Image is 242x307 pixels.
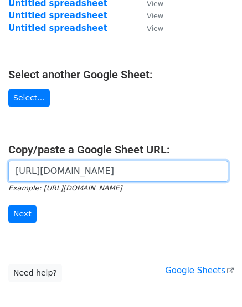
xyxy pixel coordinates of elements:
a: Need help? [8,264,62,282]
a: View [136,23,163,33]
a: Untitled spreadsheet [8,10,107,20]
h4: Select another Google Sheet: [8,68,234,81]
input: Next [8,205,37,223]
a: View [136,10,163,20]
a: Untitled spreadsheet [8,23,107,33]
a: Google Sheets [165,266,234,276]
iframe: Chat Widget [187,254,242,307]
a: Select... [8,89,50,107]
h4: Copy/paste a Google Sheet URL: [8,143,234,156]
small: View [147,24,163,33]
small: View [147,12,163,20]
input: Paste your Google Sheet URL here [8,161,228,182]
small: Example: [URL][DOMAIN_NAME] [8,184,122,192]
